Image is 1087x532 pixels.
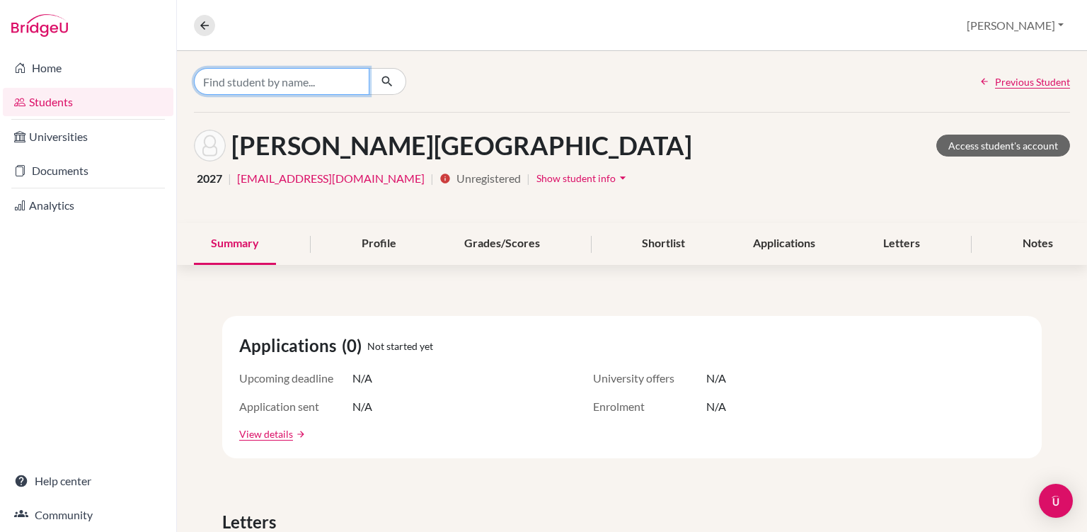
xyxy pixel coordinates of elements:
[3,191,173,220] a: Analytics
[239,333,342,358] span: Applications
[197,170,222,187] span: 2027
[237,170,425,187] a: [EMAIL_ADDRESS][DOMAIN_NAME]
[706,370,726,387] span: N/A
[367,339,433,353] span: Not started yet
[960,12,1070,39] button: [PERSON_NAME]
[231,130,692,161] h1: [PERSON_NAME][GEOGRAPHIC_DATA]
[293,429,306,439] a: arrow_forward
[1006,223,1070,265] div: Notes
[3,88,173,116] a: Students
[352,398,372,415] span: N/A
[3,123,173,151] a: Universities
[625,223,702,265] div: Shortlist
[706,398,726,415] span: N/A
[439,173,451,184] i: info
[194,130,226,162] img: Santiago Pena's avatar
[616,171,630,185] i: arrow_drop_down
[239,370,352,387] span: Upcoming deadline
[342,333,367,358] span: (0)
[3,54,173,82] a: Home
[447,223,557,265] div: Grades/Scores
[979,74,1070,89] a: Previous Student
[3,501,173,529] a: Community
[736,223,832,265] div: Applications
[352,370,372,387] span: N/A
[536,172,616,184] span: Show student info
[536,167,631,189] button: Show student infoarrow_drop_down
[194,223,276,265] div: Summary
[228,170,231,187] span: |
[593,398,706,415] span: Enrolment
[345,223,413,265] div: Profile
[11,14,68,37] img: Bridge-U
[456,170,521,187] span: Unregistered
[527,170,530,187] span: |
[430,170,434,187] span: |
[3,467,173,495] a: Help center
[194,68,369,95] input: Find student by name...
[1039,484,1073,518] div: Open Intercom Messenger
[593,370,706,387] span: University offers
[995,74,1070,89] span: Previous Student
[936,135,1070,157] a: Access student's account
[3,157,173,185] a: Documents
[239,398,352,415] span: Application sent
[239,426,293,441] a: View details
[866,223,937,265] div: Letters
